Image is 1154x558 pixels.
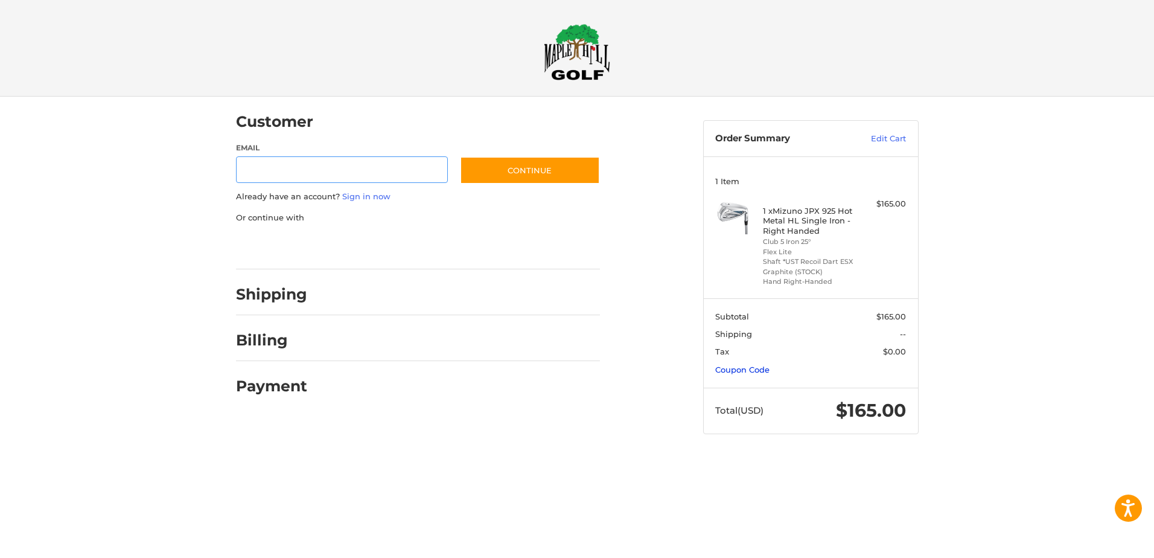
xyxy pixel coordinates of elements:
[715,405,763,416] span: Total (USD)
[715,312,749,321] span: Subtotal
[845,133,906,145] a: Edit Cart
[236,212,600,224] p: Or continue with
[763,206,855,236] h4: 1 x Mizuno JPX 925 Hot Metal HL Single Iron - Right Handed
[715,176,906,186] h3: 1 Item
[876,312,906,321] span: $165.00
[460,156,600,184] button: Continue
[858,198,906,210] div: $165.00
[236,112,313,131] h2: Customer
[236,331,307,350] h2: Billing
[232,236,322,257] iframe: PayPal-paypal
[763,277,855,287] li: Hand Right-Handed
[900,329,906,339] span: --
[236,377,307,396] h2: Payment
[715,133,845,145] h3: Order Summary
[763,237,855,247] li: Club 5 Iron 25°
[715,329,752,339] span: Shipping
[236,285,307,304] h2: Shipping
[1054,525,1154,558] iframe: Google Customer Reviews
[342,191,391,201] a: Sign in now
[715,365,770,374] a: Coupon Code
[883,347,906,356] span: $0.00
[436,236,527,257] iframe: PayPal-venmo
[763,247,855,257] li: Flex Lite
[236,143,448,153] label: Email
[763,257,855,277] li: Shaft *UST Recoil Dart ESX Graphite (STOCK)
[715,347,729,356] span: Tax
[836,399,906,422] span: $165.00
[334,236,425,257] iframe: PayPal-paylater
[544,24,610,80] img: Maple Hill Golf
[236,191,600,203] p: Already have an account?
